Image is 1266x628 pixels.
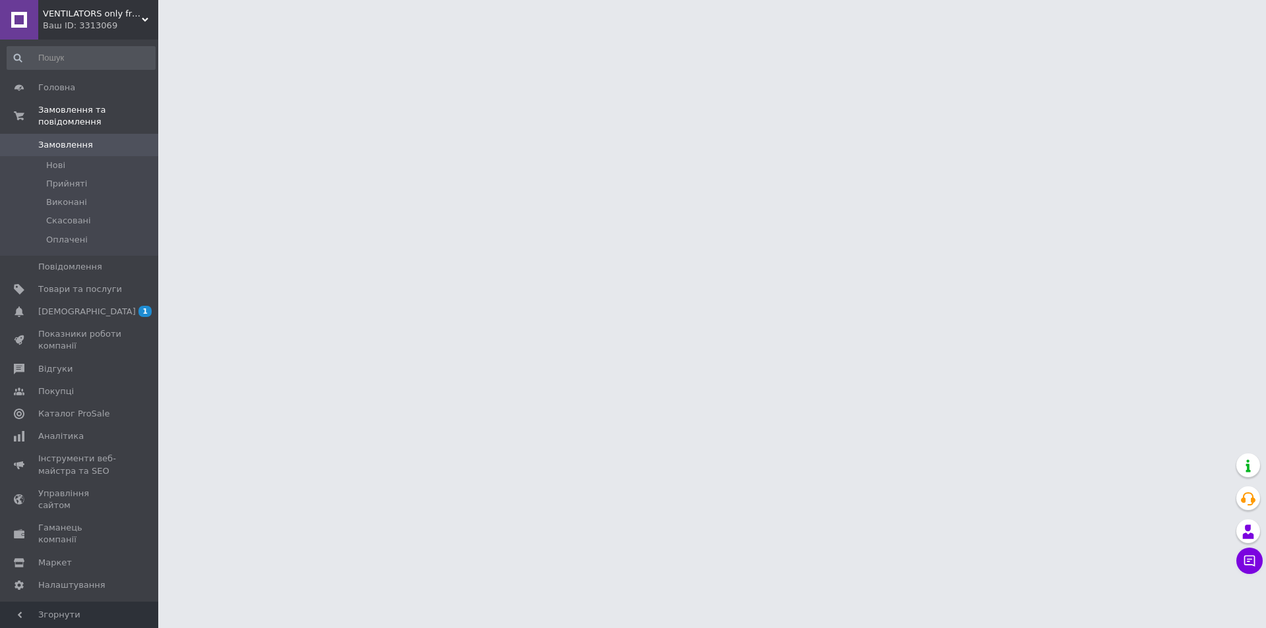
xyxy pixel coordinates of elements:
[38,488,122,511] span: Управління сайтом
[38,82,75,94] span: Головна
[46,196,87,208] span: Виконані
[138,306,152,317] span: 1
[38,430,84,442] span: Аналітика
[38,363,73,375] span: Відгуки
[38,306,136,318] span: [DEMOGRAPHIC_DATA]
[46,178,87,190] span: Прийняті
[38,453,122,476] span: Інструменти веб-майстра та SEO
[38,557,72,569] span: Маркет
[1236,548,1263,574] button: Чат з покупцем
[38,385,74,397] span: Покупці
[7,46,156,70] input: Пошук
[43,8,142,20] span: VENTILATORS only freshness
[38,328,122,352] span: Показники роботи компанії
[46,159,65,171] span: Нові
[46,215,91,227] span: Скасовані
[38,408,109,420] span: Каталог ProSale
[38,283,122,295] span: Товари та послуги
[38,522,122,546] span: Гаманець компанії
[38,139,93,151] span: Замовлення
[46,234,88,246] span: Оплачені
[43,20,158,32] div: Ваш ID: 3313069
[38,261,102,273] span: Повідомлення
[38,579,105,591] span: Налаштування
[38,104,158,128] span: Замовлення та повідомлення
